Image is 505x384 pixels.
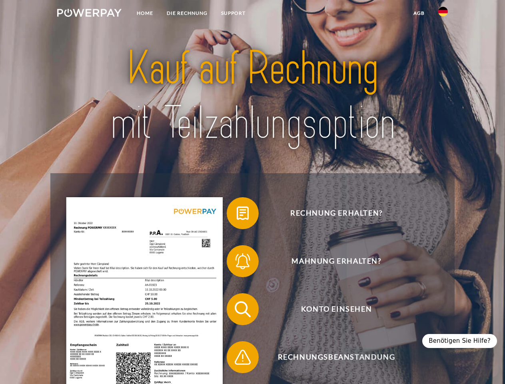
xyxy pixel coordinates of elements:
span: Rechnung erhalten? [238,197,434,229]
a: DIE RECHNUNG [160,6,214,20]
span: Konto einsehen [238,293,434,325]
button: Rechnungsbeanstandung [227,341,435,373]
span: Mahnung erhalten? [238,245,434,277]
span: Rechnungsbeanstandung [238,341,434,373]
button: Konto einsehen [227,293,435,325]
button: Rechnung erhalten? [227,197,435,229]
a: SUPPORT [214,6,252,20]
iframe: Messaging window [347,69,499,349]
img: title-powerpay_de.svg [76,38,429,153]
img: qb_search.svg [233,299,253,319]
img: qb_bell.svg [233,251,253,271]
img: logo-powerpay-white.svg [57,9,122,17]
img: qb_bill.svg [233,203,253,223]
a: agb [407,6,431,20]
img: qb_warning.svg [233,347,253,367]
img: de [438,7,448,16]
a: Home [130,6,160,20]
iframe: Button to launch messaging window [473,352,499,378]
button: Mahnung erhalten? [227,245,435,277]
